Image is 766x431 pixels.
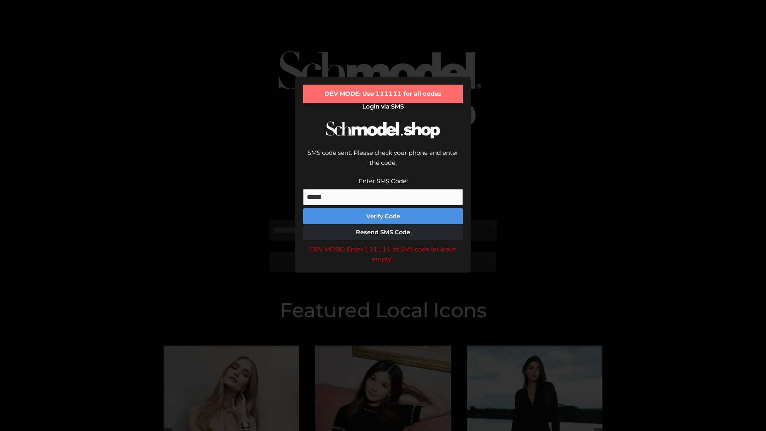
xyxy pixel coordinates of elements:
button: Resend SMS Code [303,224,463,240]
div: DEV MODE: Use 111111 for all codes [303,85,463,103]
div: SMS code sent. Please check your phone and enter the code. [303,148,463,176]
div: DEV MODE: Enter 111111 as SMS code (or leave empty). [303,244,463,265]
h2: Login via SMS [303,103,463,110]
button: Verify Code [303,208,463,224]
img: Schmodel Logo [323,114,443,146]
label: Enter SMS Code: [359,177,408,185]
